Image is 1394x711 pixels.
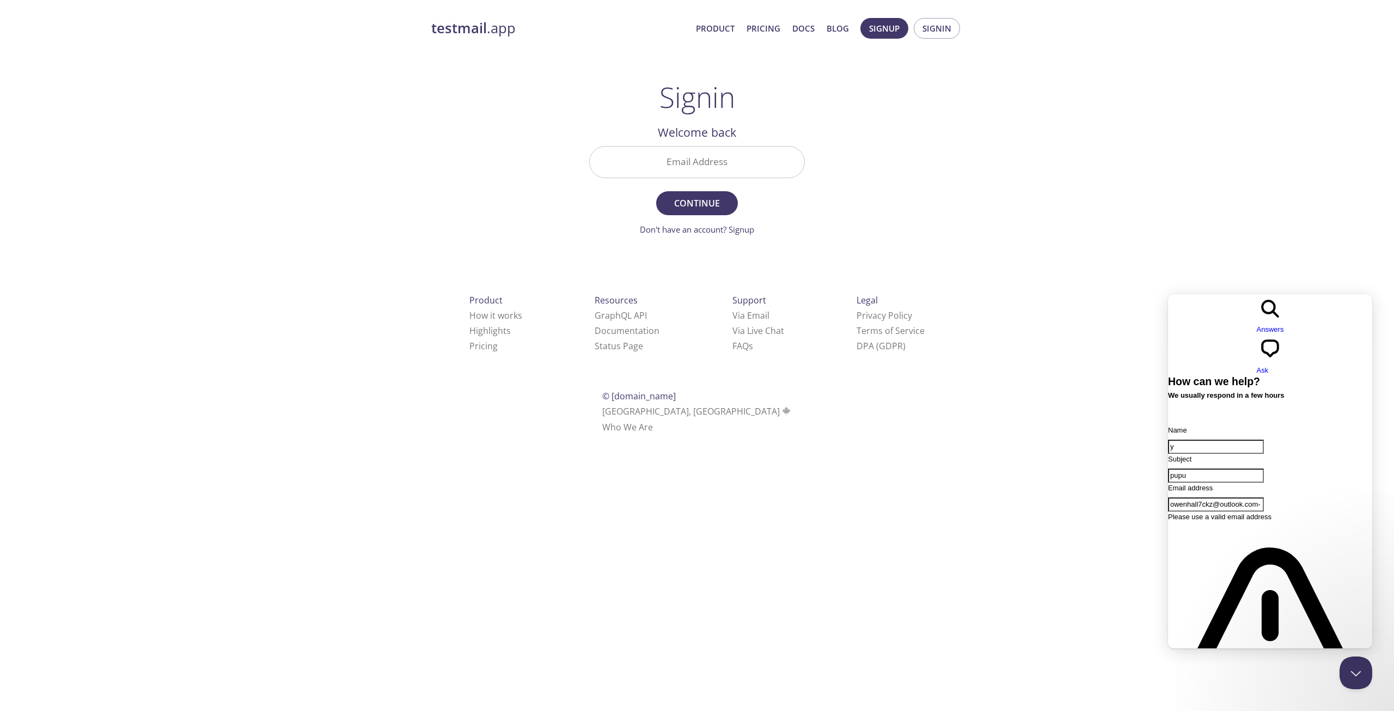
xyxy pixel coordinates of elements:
a: Don't have an account? Signup [640,224,754,235]
a: Via Email [732,309,769,321]
span: Legal [857,294,878,306]
strong: testmail [431,19,487,38]
a: Blog [827,21,849,35]
span: s [749,340,753,352]
a: How it works [469,309,522,321]
h2: Welcome back [589,123,805,142]
span: Support [732,294,766,306]
span: Signup [869,21,900,35]
iframe: Help Scout Beacon - Live Chat, Contact Form, and Knowledge Base [1168,294,1372,648]
a: Documentation [595,325,659,337]
a: Terms of Service [857,325,925,337]
span: [GEOGRAPHIC_DATA], [GEOGRAPHIC_DATA] [602,405,792,417]
a: DPA (GDPR) [857,340,906,352]
a: Who We Are [602,421,653,433]
a: Privacy Policy [857,309,912,321]
h1: Signin [659,81,735,113]
iframe: Help Scout Beacon - Close [1340,657,1372,689]
a: Via Live Chat [732,325,784,337]
span: Signin [922,21,951,35]
a: GraphQL API [595,309,647,321]
span: Resources [595,294,638,306]
a: FAQ [732,340,753,352]
button: Signup [860,18,908,39]
a: Status Page [595,340,643,352]
a: Product [696,21,735,35]
a: Docs [792,21,815,35]
span: © [DOMAIN_NAME] [602,390,676,402]
a: Pricing [747,21,780,35]
a: Highlights [469,325,511,337]
span: Continue [668,196,726,211]
button: Continue [656,191,738,215]
span: Product [469,294,503,306]
a: Pricing [469,340,498,352]
button: Signin [914,18,960,39]
a: testmail.app [431,19,687,38]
